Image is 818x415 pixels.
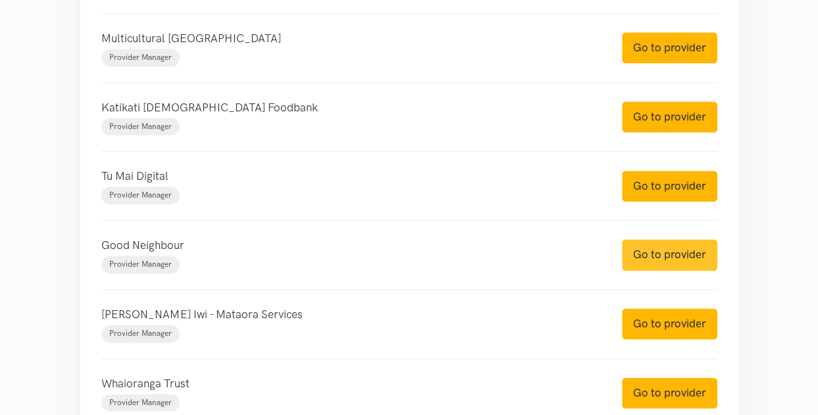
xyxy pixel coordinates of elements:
span: Provider Manager [109,260,172,269]
p: [PERSON_NAME] Iwi - Mataora Services [101,306,596,323]
a: Go to provider [622,171,717,202]
a: Go to provider [622,239,717,270]
p: Whaioranga Trust [101,375,596,393]
p: Good Neighbour [101,236,596,254]
span: Provider Manager [109,329,172,338]
a: Go to provider [622,308,717,339]
span: Provider Manager [109,190,172,200]
span: Provider Manager [109,122,172,131]
a: Go to provider [622,377,717,408]
a: Go to provider [622,101,717,132]
p: Multicultural [GEOGRAPHIC_DATA] [101,30,596,47]
a: Go to provider [622,32,717,63]
p: Katikati [DEMOGRAPHIC_DATA] Foodbank [101,99,596,117]
span: Provider Manager [109,53,172,62]
p: Tu Mai Digital [101,167,596,185]
span: Provider Manager [109,398,172,407]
